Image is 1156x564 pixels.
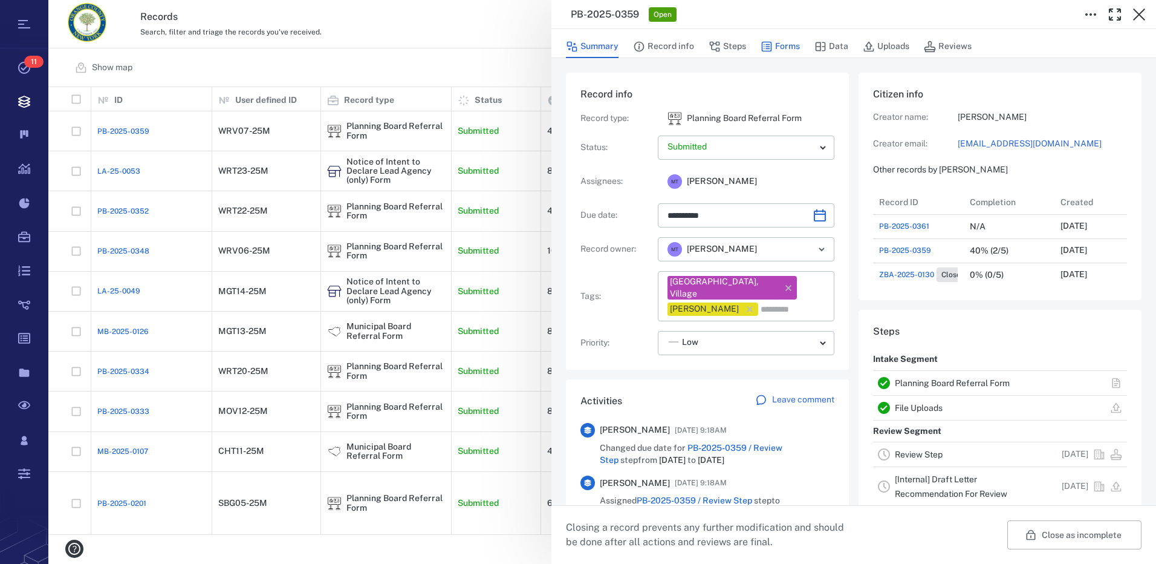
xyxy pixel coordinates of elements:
span: [DATE] [659,455,686,465]
a: PB-2025-0359 / Review Step [600,443,782,465]
p: [DATE] [1060,244,1087,257]
p: Leave comment [772,394,834,406]
p: [DATE] [1060,269,1087,281]
span: Changed due date for step from to [600,442,834,466]
a: ZBA-2025-0130Closed [879,267,970,282]
span: Help [27,8,52,19]
div: Record infoRecord type:icon Planning Board Referral FormPlanning Board Referral FormStatus:Assign... [566,73,849,379]
img: icon Planning Board Referral Form [667,111,682,126]
h6: Activities [580,394,622,408]
a: PB-2025-0359 / Review Step [637,496,752,505]
p: Other records by [PERSON_NAME] [873,164,1127,176]
span: [DATE] 9:18AM [675,423,727,438]
div: Record ID [879,185,918,219]
span: [DATE] [698,455,724,465]
a: PB-2025-0361 [879,221,929,232]
div: Completion [964,190,1054,214]
h6: Citizen info [873,87,1127,102]
span: 11 [24,56,44,68]
a: File Uploads [895,403,943,413]
p: Creator email: [873,138,958,150]
p: Due date : [580,209,653,221]
p: Status : [580,142,653,154]
a: [Internal] Draft Letter Recommendation For Review [895,474,1007,499]
div: 40% (2/5) [970,246,1008,255]
span: [PERSON_NAME] [600,477,670,490]
span: [PERSON_NAME] [687,243,757,255]
p: Planning Board Referral Form [687,113,802,125]
p: Intake Segment [873,349,938,370]
div: [PERSON_NAME] [670,303,739,315]
button: Reviews [924,35,972,58]
div: Created [1054,190,1145,214]
button: Close as incomplete [1007,520,1141,549]
span: ZBA-2025-0130 [879,269,934,280]
p: Closing a record prevents any further modification and should be done after all actions and revie... [566,520,854,549]
button: Record info [633,35,694,58]
div: Citizen infoCreator name:[PERSON_NAME]Creator email:[EMAIL_ADDRESS][DOMAIN_NAME]Other records by ... [859,73,1141,310]
p: Submitted [667,141,815,153]
div: Record ID [873,190,964,214]
h6: Record info [580,87,834,102]
span: Assigned step to [600,495,780,507]
p: Priority : [580,337,653,349]
p: [DATE] [1062,480,1088,493]
button: Toggle Fullscreen [1103,2,1127,27]
button: Choose date, selected date is Oct 23, 2025 [808,203,832,228]
p: Review Segment [873,421,941,442]
p: Assignees : [580,175,653,188]
button: Close [1127,2,1151,27]
a: Planning Board Referral Form [895,378,1010,388]
div: 0% (0/5) [970,271,1004,280]
div: Completion [970,185,1016,219]
p: Record owner : [580,243,653,255]
button: Steps [709,35,746,58]
button: Uploads [863,35,909,58]
div: [GEOGRAPHIC_DATA], Village [670,276,778,300]
span: [PERSON_NAME] [687,175,757,188]
button: Toggle to Edit Boxes [1079,2,1103,27]
button: Summary [566,35,619,58]
h3: PB-2025-0359 [571,7,639,22]
a: PB-2025-0359 [879,245,931,256]
button: Forms [761,35,800,58]
div: Planning Board Referral Form [667,111,682,126]
p: [DATE] [1062,448,1088,461]
span: Closed [939,270,967,280]
div: StepsIntake SegmentPlanning Board Referral FormFile UploadsReview SegmentReview Step[DATE][Intern... [859,310,1141,556]
button: Data [814,35,848,58]
p: Tags : [580,290,653,303]
span: Open [651,10,674,20]
div: M T [667,242,682,257]
div: Created [1060,185,1093,219]
a: Leave comment [755,394,834,408]
div: N/A [970,222,986,231]
span: Low [682,336,698,349]
p: Creator name: [873,111,958,123]
p: [DATE] [1060,220,1087,232]
a: [EMAIL_ADDRESS][DOMAIN_NAME] [958,138,1127,150]
div: M T [667,174,682,189]
h6: Steps [873,324,1127,339]
p: [PERSON_NAME] [958,111,1127,123]
p: Record type : [580,113,653,125]
button: Open [813,241,830,258]
a: Review Step [895,450,943,459]
span: [PERSON_NAME] [600,424,670,436]
span: [DATE] 9:18AM [675,476,727,490]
